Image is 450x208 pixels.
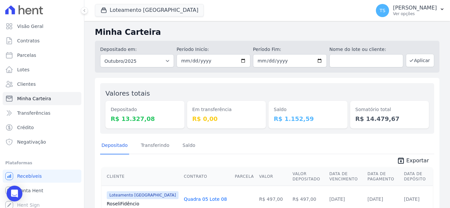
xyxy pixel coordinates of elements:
button: TS [PERSON_NAME] Ver opções [371,1,450,20]
a: Quadra 05 Lote 08 [184,196,227,202]
dt: Somatório total [355,106,424,113]
dd: R$ 1.152,59 [274,114,342,123]
a: Visão Geral [3,20,81,33]
a: Transferindo [140,137,171,154]
a: Crédito [3,121,81,134]
p: Ver opções [393,11,437,16]
dt: Em transferência [192,106,261,113]
th: Data de Depósito [401,167,433,186]
th: Data de Vencimento [327,167,365,186]
span: Conta Hent [17,187,43,194]
a: unarchive Exportar [392,157,434,166]
dt: Depositado [111,106,179,113]
th: Contrato [181,167,232,186]
p: [PERSON_NAME] [393,5,437,11]
label: Período Inicío: [177,46,250,53]
a: Clientes [3,78,81,91]
span: Parcelas [17,52,36,58]
a: Recebíveis [3,170,81,183]
a: [DATE] [404,196,419,202]
dd: R$ 13.327,08 [111,114,179,123]
a: Parcelas [3,49,81,62]
a: [DATE] [368,196,383,202]
span: Exportar [406,157,429,165]
span: Contratos [17,37,40,44]
button: Aplicar [406,54,434,67]
span: Crédito [17,124,34,131]
th: Parcela [232,167,257,186]
th: Data de Pagamento [365,167,402,186]
a: Negativação [3,135,81,149]
th: Cliente [101,167,181,186]
dd: R$ 14.479,67 [355,114,424,123]
span: Minha Carteira [17,95,51,102]
label: Período Fim: [253,46,327,53]
span: Visão Geral [17,23,43,30]
th: Valor [257,167,290,186]
a: Depositado [100,137,129,154]
span: TS [380,8,385,13]
div: Open Intercom Messenger [7,186,22,201]
label: Nome do lote ou cliente: [329,46,403,53]
dt: Saldo [274,106,342,113]
a: Saldo [181,137,197,154]
span: Lotes [17,66,30,73]
div: Plataformas [5,159,79,167]
a: Lotes [3,63,81,76]
span: Transferências [17,110,50,116]
span: Loteamento [GEOGRAPHIC_DATA] [107,191,179,199]
label: Valores totais [105,89,150,97]
i: unarchive [397,157,405,165]
span: Negativação [17,139,46,145]
a: RoseliFidêncio [107,200,179,207]
h2: Minha Carteira [95,26,439,38]
a: Contratos [3,34,81,47]
a: Transferências [3,106,81,120]
span: Recebíveis [17,173,42,179]
span: Clientes [17,81,36,87]
dd: R$ 0,00 [192,114,261,123]
th: Valor Depositado [290,167,327,186]
a: [DATE] [329,196,345,202]
a: Conta Hent [3,184,81,197]
a: Minha Carteira [3,92,81,105]
button: Loteamento [GEOGRAPHIC_DATA] [95,4,204,16]
label: Depositado em: [100,47,137,52]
